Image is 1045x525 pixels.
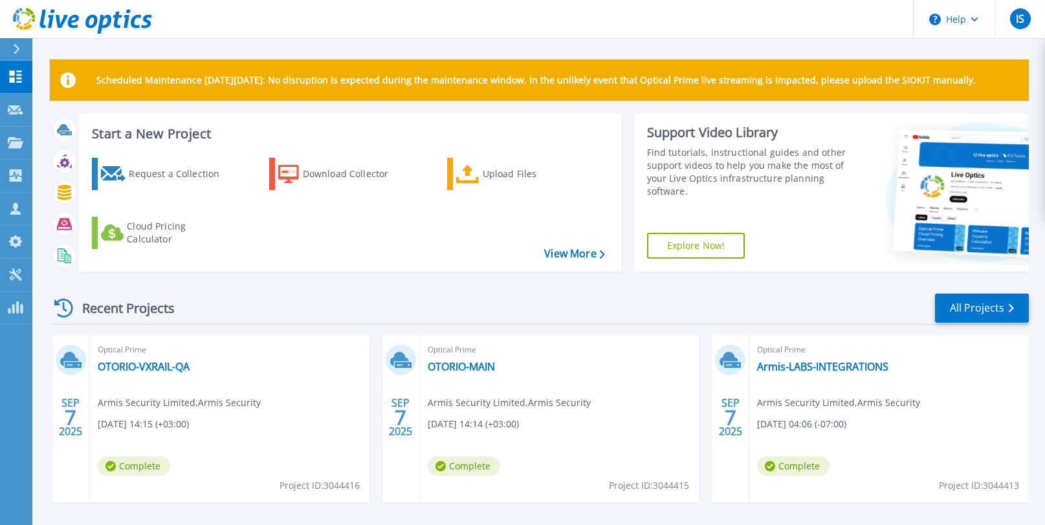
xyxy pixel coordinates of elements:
a: Explore Now! [647,233,745,259]
span: Complete [757,456,830,476]
div: SEP 2025 [388,394,413,441]
span: IS [1016,14,1024,24]
a: View More [544,248,604,260]
span: [DATE] 04:06 (-07:00) [757,417,846,431]
span: Complete [428,456,500,476]
span: Project ID: 3044416 [280,478,360,493]
a: Request a Collection [92,158,236,190]
div: Download Collector [303,161,406,187]
span: Optical Prime [428,343,692,357]
span: 7 [395,412,406,423]
a: All Projects [935,294,1029,323]
a: Download Collector [269,158,413,190]
a: Upload Files [447,158,591,190]
div: Find tutorials, instructional guides and other support videos to help you make the most of your L... [647,146,846,198]
span: Complete [98,456,170,476]
a: OTORIO-MAIN [428,360,495,373]
span: Armis Security Limited , Armis Security [757,396,920,410]
span: Armis Security Limited , Armis Security [98,396,261,410]
span: Armis Security Limited , Armis Security [428,396,591,410]
a: OTORIO-VXRAIL-QA [98,360,190,373]
span: Optical Prime [98,343,362,357]
a: Armis-LABS-INTEGRATIONS [757,360,888,373]
div: Support Video Library [647,124,846,141]
div: SEP 2025 [718,394,743,441]
div: SEP 2025 [58,394,83,441]
div: Upload Files [483,161,586,187]
a: Cloud Pricing Calculator [92,217,236,249]
span: Project ID: 3044413 [939,478,1019,493]
h3: Start a New Project [92,127,604,141]
p: Scheduled Maintenance [DATE][DATE]: No disruption is expected during the maintenance window. In t... [96,75,976,85]
span: 7 [725,412,736,423]
div: Request a Collection [129,161,232,187]
span: [DATE] 14:15 (+03:00) [98,417,189,431]
span: Project ID: 3044415 [609,478,689,493]
div: Recent Projects [50,292,192,324]
span: 7 [65,412,76,423]
span: [DATE] 14:14 (+03:00) [428,417,519,431]
div: Cloud Pricing Calculator [127,220,230,246]
span: Optical Prime [757,343,1021,357]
